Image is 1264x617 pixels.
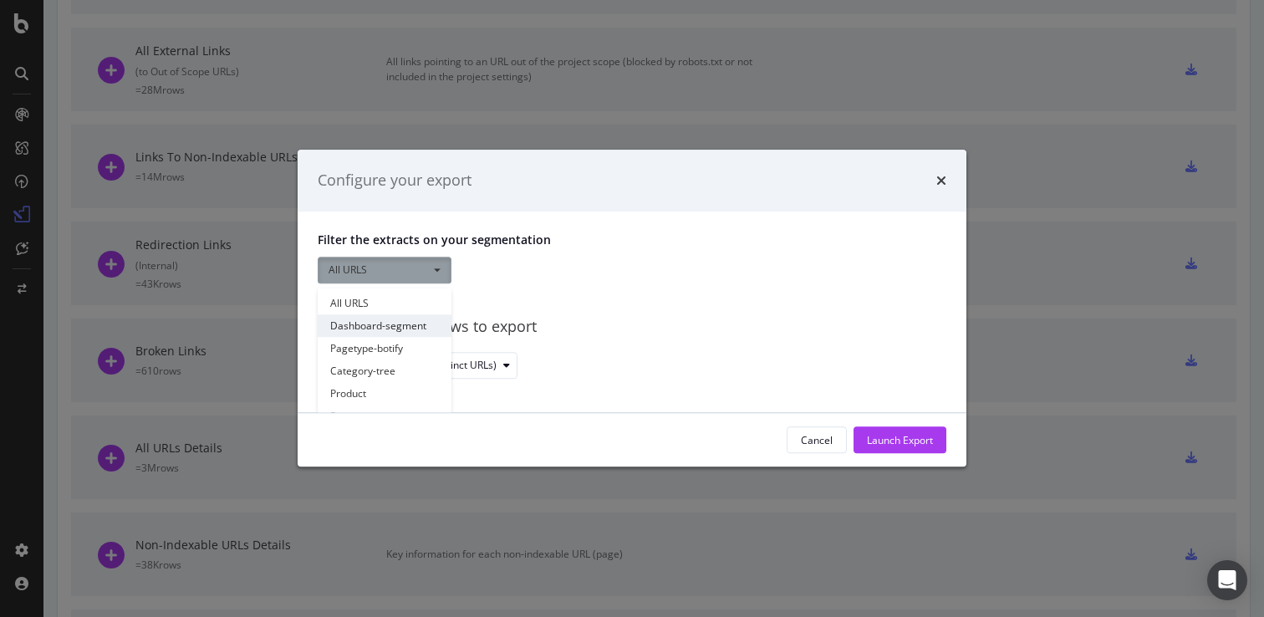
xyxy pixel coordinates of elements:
button: All URLS [318,257,451,283]
div: Cancel [801,433,833,447]
a: All URLS [318,292,451,314]
p: Filter the extracts on your segmentation [318,232,946,248]
button: Cancel [787,427,847,454]
a: Pagetype-botify [318,337,451,359]
div: modal [298,150,966,467]
a: Product [318,383,451,405]
ul: All URLS [318,288,451,523]
div: times [936,170,946,191]
button: Launch Export [854,427,946,454]
a: Dashboard-segment [318,314,451,337]
div: Launch Export [867,433,933,447]
div: Open Intercom Messenger [1207,560,1247,600]
div: Define a limit of rows to export [318,316,946,338]
a: Category-tree [318,359,451,382]
div: Configure your export [318,170,471,191]
a: Pagetype [318,405,451,428]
